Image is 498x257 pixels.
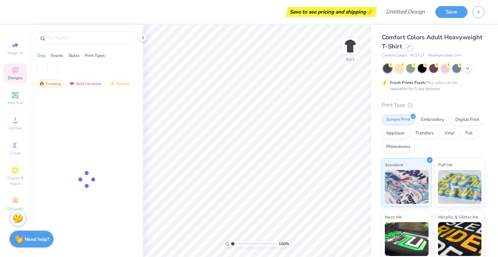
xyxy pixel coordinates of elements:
[385,222,429,256] img: Neon Ink
[380,5,430,19] input: Untitled Design
[7,100,23,106] span: Add Text
[66,80,104,88] div: Most Favorited
[85,52,105,59] div: Print Types
[461,128,477,138] div: Foil
[382,101,484,109] div: Print Type
[7,206,23,211] span: Decorate
[106,80,132,88] div: Newest
[410,53,424,59] span: # C1717
[346,56,355,62] div: Back
[438,161,452,168] span: Puff Ink
[10,150,21,156] span: Greek
[344,39,357,53] img: Back
[385,161,403,168] span: Standard
[417,115,449,125] div: Embroidery
[438,222,482,256] img: Metallic & Glitter Ink
[382,33,482,50] span: Comfort Colors Adult Heavyweight T-Shirt
[385,170,429,204] img: Standard
[382,53,407,59] span: Comfort Colors
[36,80,64,88] div: Trending
[7,50,23,56] span: Image AI
[438,170,482,204] img: Puff Ink
[435,6,468,18] button: Save
[8,75,23,81] span: Designs
[68,52,80,59] div: Styles
[39,81,44,86] img: trending.gif
[382,128,409,138] div: Applique
[366,7,373,16] span: 👉
[440,128,459,138] div: Vinyl
[411,128,438,138] div: Transfers
[3,175,27,186] span: Clipart & logos
[288,7,375,17] div: Save to see pricing and shipping
[382,142,415,152] div: Rhinestones
[382,115,415,125] div: Screen Print
[25,236,49,242] strong: Need help?
[51,52,63,59] div: Events
[385,213,401,220] span: Neon Ink
[278,241,289,247] span: 100 %
[37,52,46,59] div: Orgs
[390,80,473,92] div: This color can be expedited for 5 day delivery.
[109,81,115,86] img: Newest.gif
[8,125,22,131] span: Upload
[390,80,426,85] strong: Fresh Prints Flash:
[438,213,478,220] span: Metallic & Glitter Ink
[451,115,484,125] div: Digital Print
[47,35,133,41] input: Try "Alpha"
[428,53,462,59] span: Minimum Order: 24 +
[69,81,75,86] img: most_fav.gif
